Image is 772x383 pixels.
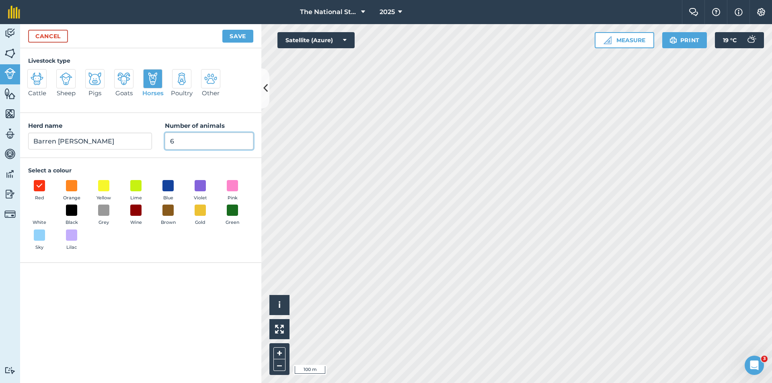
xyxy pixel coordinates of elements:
span: 2025 [380,7,395,17]
button: 19 °C [715,32,764,48]
img: svg+xml;base64,PD94bWwgdmVyc2lvbj0iMS4wIiBlbmNvZGluZz0idXRmLTgiPz4KPCEtLSBHZW5lcmF0b3I6IEFkb2JlIE... [743,32,759,48]
span: Sheep [57,88,76,98]
button: Black [60,205,83,226]
span: Other [202,88,220,98]
span: Goats [115,88,133,98]
button: Lilac [60,229,83,251]
img: svg+xml;base64,PHN2ZyB4bWxucz0iaHR0cDovL3d3dy53My5vcmcvMjAwMC9zdmciIHdpZHRoPSIxOCIgaGVpZ2h0PSIyNC... [36,181,43,190]
button: Green [221,205,244,226]
button: Satellite (Azure) [277,32,355,48]
span: i [278,300,281,310]
img: A question mark icon [711,8,721,16]
span: Gold [195,219,205,226]
a: Cancel [28,30,68,43]
span: White [33,219,46,226]
span: Yellow [96,195,111,202]
img: svg+xml;base64,PHN2ZyB4bWxucz0iaHR0cDovL3d3dy53My5vcmcvMjAwMC9zdmciIHdpZHRoPSIxNyIgaGVpZ2h0PSIxNy... [735,7,743,17]
button: Lime [125,180,147,202]
iframe: Intercom live chat [745,356,764,375]
span: The National Stud [300,7,358,17]
h4: Livestock type [28,56,253,65]
button: Red [28,180,51,202]
button: Measure [595,32,654,48]
span: Lime [130,195,142,202]
img: svg+xml;base64,PD94bWwgdmVyc2lvbj0iMS4wIiBlbmNvZGluZz0idXRmLTgiPz4KPCEtLSBHZW5lcmF0b3I6IEFkb2JlIE... [4,27,16,39]
img: svg+xml;base64,PD94bWwgdmVyc2lvbj0iMS4wIiBlbmNvZGluZz0idXRmLTgiPz4KPCEtLSBHZW5lcmF0b3I6IEFkb2JlIE... [146,72,159,85]
img: Four arrows, one pointing top left, one top right, one bottom right and the last bottom left [275,325,284,334]
button: Grey [92,205,115,226]
span: Blue [163,195,173,202]
strong: Select a colour [28,167,72,174]
button: – [273,359,285,371]
button: Gold [189,205,211,226]
img: svg+xml;base64,PD94bWwgdmVyc2lvbj0iMS4wIiBlbmNvZGluZz0idXRmLTgiPz4KPCEtLSBHZW5lcmF0b3I6IEFkb2JlIE... [4,209,16,220]
img: svg+xml;base64,PD94bWwgdmVyc2lvbj0iMS4wIiBlbmNvZGluZz0idXRmLTgiPz4KPCEtLSBHZW5lcmF0b3I6IEFkb2JlIE... [31,72,43,85]
img: svg+xml;base64,PD94bWwgdmVyc2lvbj0iMS4wIiBlbmNvZGluZz0idXRmLTgiPz4KPCEtLSBHZW5lcmF0b3I6IEFkb2JlIE... [60,72,72,85]
img: svg+xml;base64,PD94bWwgdmVyc2lvbj0iMS4wIiBlbmNvZGluZz0idXRmLTgiPz4KPCEtLSBHZW5lcmF0b3I6IEFkb2JlIE... [4,148,16,160]
span: Lilac [66,244,77,251]
img: svg+xml;base64,PD94bWwgdmVyc2lvbj0iMS4wIiBlbmNvZGluZz0idXRmLTgiPz4KPCEtLSBHZW5lcmF0b3I6IEFkb2JlIE... [4,367,16,374]
button: + [273,347,285,359]
img: svg+xml;base64,PD94bWwgdmVyc2lvbj0iMS4wIiBlbmNvZGluZz0idXRmLTgiPz4KPCEtLSBHZW5lcmF0b3I6IEFkb2JlIE... [4,128,16,140]
img: svg+xml;base64,PD94bWwgdmVyc2lvbj0iMS4wIiBlbmNvZGluZz0idXRmLTgiPz4KPCEtLSBHZW5lcmF0b3I6IEFkb2JlIE... [4,168,16,180]
img: fieldmargin Logo [8,6,20,18]
span: Red [35,195,44,202]
span: Brown [161,219,176,226]
span: Grey [99,219,109,226]
img: A cog icon [756,8,766,16]
button: Violet [189,180,211,202]
button: Wine [125,205,147,226]
span: Pigs [88,88,101,98]
img: svg+xml;base64,PHN2ZyB4bWxucz0iaHR0cDovL3d3dy53My5vcmcvMjAwMC9zdmciIHdpZHRoPSI1NiIgaGVpZ2h0PSI2MC... [4,88,16,100]
span: Wine [130,219,142,226]
span: Violet [194,195,207,202]
img: svg+xml;base64,PHN2ZyB4bWxucz0iaHR0cDovL3d3dy53My5vcmcvMjAwMC9zdmciIHdpZHRoPSIxOSIgaGVpZ2h0PSIyNC... [669,35,677,45]
strong: Herd name [28,122,62,129]
button: Sky [28,229,51,251]
span: 3 [761,356,768,362]
button: i [269,295,289,315]
img: svg+xml;base64,PHN2ZyB4bWxucz0iaHR0cDovL3d3dy53My5vcmcvMjAwMC9zdmciIHdpZHRoPSI1NiIgaGVpZ2h0PSI2MC... [4,47,16,59]
button: White [28,205,51,226]
span: Orange [63,195,80,202]
button: Brown [157,205,179,226]
img: svg+xml;base64,PHN2ZyB4bWxucz0iaHR0cDovL3d3dy53My5vcmcvMjAwMC9zdmciIHdpZHRoPSI1NiIgaGVpZ2h0PSI2MC... [4,108,16,120]
span: Black [66,219,78,226]
span: Green [226,219,239,226]
button: Yellow [92,180,115,202]
img: svg+xml;base64,PD94bWwgdmVyc2lvbj0iMS4wIiBlbmNvZGluZz0idXRmLTgiPz4KPCEtLSBHZW5lcmF0b3I6IEFkb2JlIE... [204,72,217,85]
button: Save [222,30,253,43]
img: svg+xml;base64,PD94bWwgdmVyc2lvbj0iMS4wIiBlbmNvZGluZz0idXRmLTgiPz4KPCEtLSBHZW5lcmF0b3I6IEFkb2JlIE... [4,188,16,200]
span: Cattle [28,88,46,98]
img: svg+xml;base64,PD94bWwgdmVyc2lvbj0iMS4wIiBlbmNvZGluZz0idXRmLTgiPz4KPCEtLSBHZW5lcmF0b3I6IEFkb2JlIE... [88,72,101,85]
span: Pink [228,195,238,202]
span: Poultry [171,88,193,98]
button: Pink [221,180,244,202]
span: Horses [142,88,164,98]
button: Print [662,32,707,48]
span: 19 ° C [723,32,737,48]
img: svg+xml;base64,PD94bWwgdmVyc2lvbj0iMS4wIiBlbmNvZGluZz0idXRmLTgiPz4KPCEtLSBHZW5lcmF0b3I6IEFkb2JlIE... [175,72,188,85]
img: svg+xml;base64,PD94bWwgdmVyc2lvbj0iMS4wIiBlbmNvZGluZz0idXRmLTgiPz4KPCEtLSBHZW5lcmF0b3I6IEFkb2JlIE... [117,72,130,85]
strong: Number of animals [165,122,225,129]
button: Orange [60,180,83,202]
img: Two speech bubbles overlapping with the left bubble in the forefront [689,8,698,16]
button: Blue [157,180,179,202]
span: Sky [35,244,43,251]
img: Ruler icon [604,36,612,44]
img: svg+xml;base64,PD94bWwgdmVyc2lvbj0iMS4wIiBlbmNvZGluZz0idXRmLTgiPz4KPCEtLSBHZW5lcmF0b3I6IEFkb2JlIE... [4,68,16,79]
